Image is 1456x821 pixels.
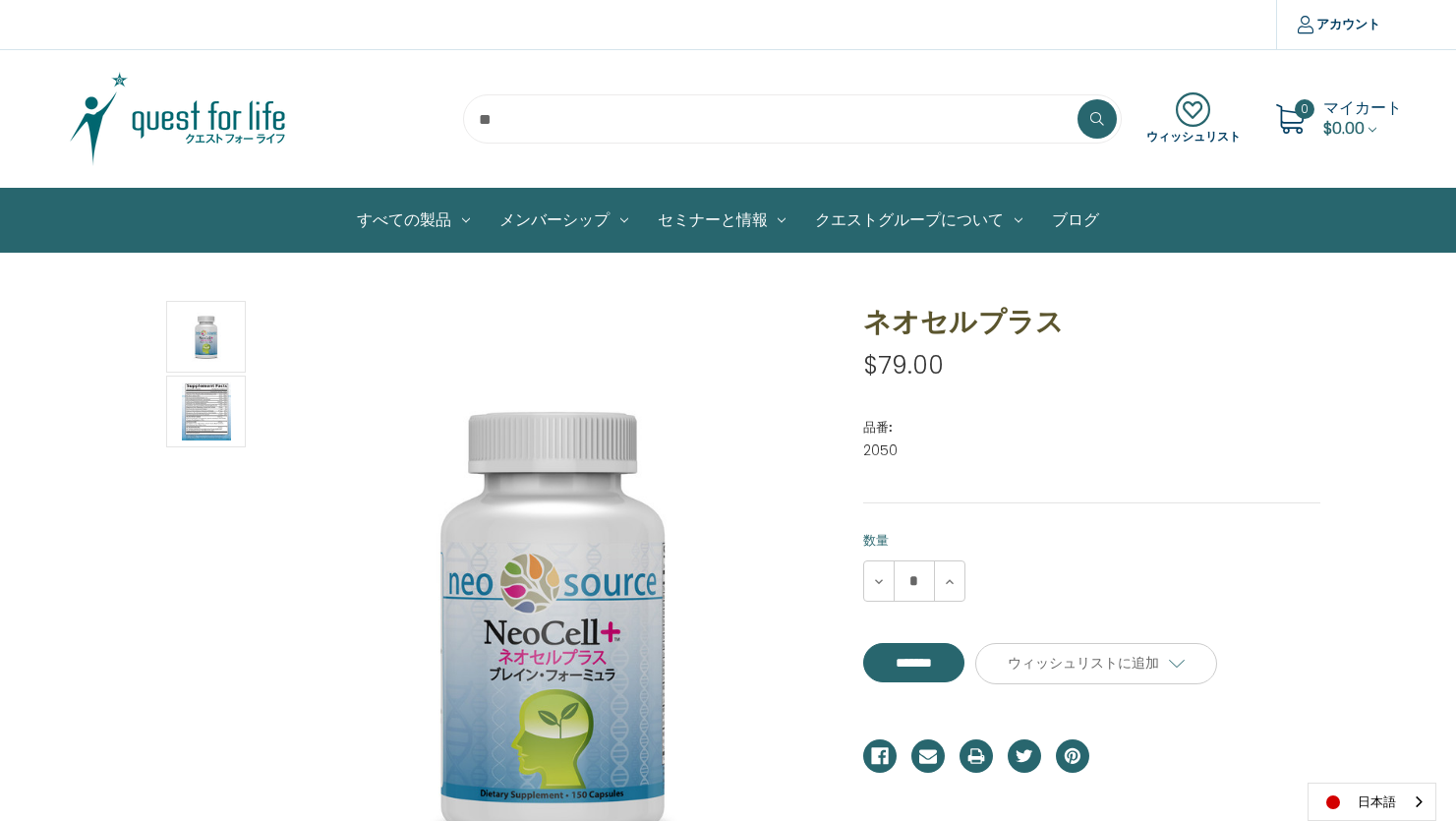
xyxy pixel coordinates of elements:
[863,348,944,382] span: $79.00
[863,418,1315,438] dt: 品番:
[182,379,231,444] img: ネオセルプラス
[1308,783,1436,821] aside: Language selected: 日本語
[1323,96,1402,140] a: Cart with 0 items
[1323,96,1402,119] span: マイカート
[182,304,231,370] img: ネオセルプラス
[1309,784,1435,820] a: 日本語
[800,189,1037,252] a: クエストグループについて
[643,189,801,252] a: セミナーと情報
[975,643,1217,684] a: ウィッシュリストに追加
[863,301,1320,342] h1: ネオセルプラス
[1323,117,1365,140] span: $0.00
[1008,654,1159,672] span: ウィッシュリストに追加
[1146,92,1241,146] a: ウィッシュリスト
[55,70,301,168] img: クエスト・グループ
[863,440,1320,461] dd: 2050
[485,189,643,252] a: メンバーシップ
[1037,189,1114,252] a: ブログ
[863,531,1320,551] label: 数量
[1295,99,1314,119] span: 0
[342,189,485,252] a: All Products
[1308,783,1436,821] div: Language
[960,739,993,773] a: プリント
